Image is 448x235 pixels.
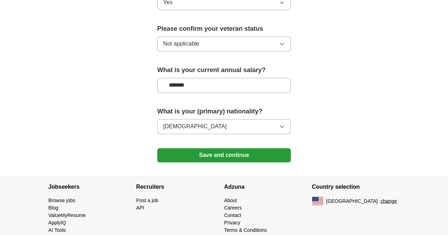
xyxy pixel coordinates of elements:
label: What is your (primary) nationality? [157,107,291,116]
a: AI Tools [49,227,66,233]
a: Contact [224,212,241,218]
label: What is your current annual salary? [157,65,291,75]
a: Privacy [224,219,240,225]
a: About [224,197,237,203]
button: change [380,197,397,205]
span: Not applicable [163,40,199,48]
span: [GEOGRAPHIC_DATA] [326,197,378,205]
button: Not applicable [157,36,291,51]
button: [DEMOGRAPHIC_DATA] [157,119,291,134]
img: US flag [312,196,323,205]
a: ValueMyResume [49,212,86,218]
a: Careers [224,205,242,210]
h4: Country selection [312,177,400,196]
a: API [136,205,144,210]
a: Blog [49,205,58,210]
label: Please confirm your veteran status [157,24,291,34]
a: ApplyIQ [49,219,66,225]
button: Save and continue [157,148,291,162]
a: Browse jobs [49,197,75,203]
a: Terms & Conditions [224,227,267,233]
a: Post a job [136,197,158,203]
span: [DEMOGRAPHIC_DATA] [163,122,227,131]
